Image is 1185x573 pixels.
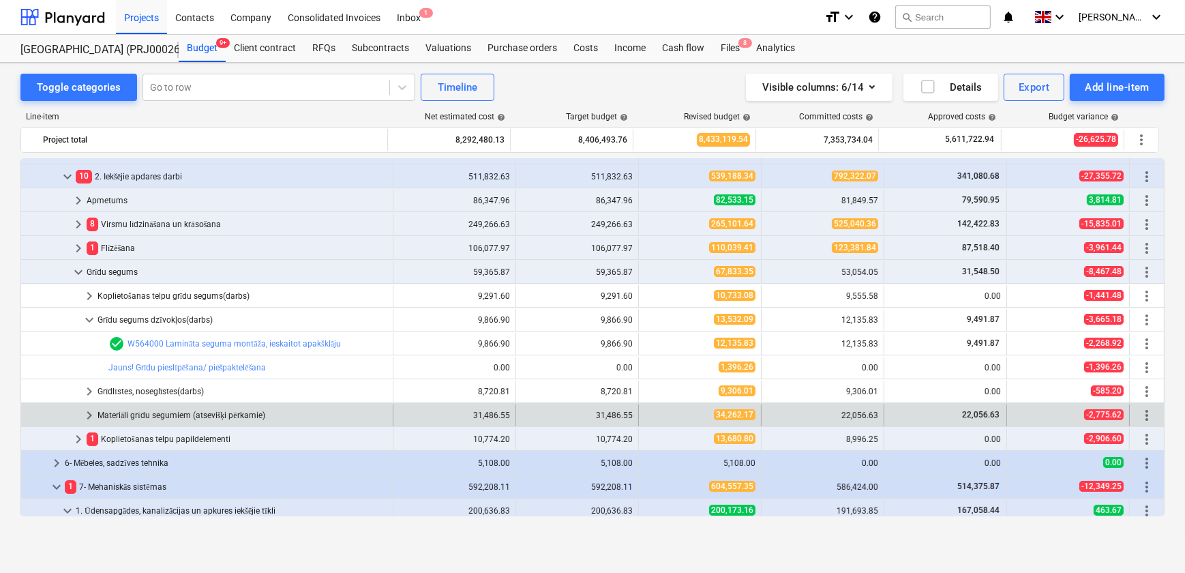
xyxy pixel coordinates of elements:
div: 9,866.90 [399,315,510,325]
div: 0.00 [399,363,510,372]
div: 86,347.96 [399,196,510,205]
span: keyboard_arrow_right [70,216,87,233]
div: 7,353,734.04 [762,129,873,151]
div: 6- Mēbeles, sadzīves tehnika [65,452,387,474]
a: RFQs [304,35,344,62]
span: 265,101.64 [709,218,755,229]
div: 0.00 [890,363,1001,372]
a: Valuations [417,35,479,62]
div: Grīdu segums [87,261,387,283]
span: help [985,113,996,121]
div: Files [712,35,748,62]
a: Cash flow [654,35,712,62]
div: Line-item [20,112,389,121]
span: -2,906.60 [1084,433,1124,444]
div: 0.00 [890,387,1001,396]
span: help [1108,113,1119,121]
div: Target budget [566,112,628,121]
div: Materiāli grīdu segumiem (atsevišķi pērkamie) [97,405,387,426]
div: Revised budget [684,112,751,121]
span: 9,491.87 [965,314,1001,324]
a: Jauns! Grīdu pieslīpēšana/ piešpaktelēšana [108,363,266,372]
div: 586,424.00 [767,482,878,492]
div: 2. Iekšējie apdares darbi [76,166,387,188]
span: 9+ [216,38,230,48]
div: Grīdu segums dzīvokļos(darbs) [97,309,387,331]
div: 592,208.11 [522,482,633,492]
span: 0.00 [1103,457,1124,468]
a: Subcontracts [344,35,417,62]
span: 8,433,119.54 [697,133,750,146]
span: search [901,12,912,23]
span: keyboard_arrow_right [81,407,97,424]
span: 13,680.80 [714,433,755,444]
button: Timeline [421,74,494,101]
span: 12,135.83 [714,338,755,349]
span: help [740,113,751,121]
div: Apmetums [87,190,387,211]
div: Budget variance [1049,112,1119,121]
button: Export [1004,74,1065,101]
div: 9,866.90 [522,315,633,325]
span: 9,306.01 [719,385,755,396]
span: 5,611,722.94 [944,134,995,145]
div: 9,555.58 [767,291,878,301]
span: 463.67 [1094,505,1124,516]
div: 249,266.63 [399,220,510,229]
div: Details [920,78,982,96]
span: More actions [1139,336,1155,352]
span: 1 [419,8,433,18]
div: 511,832.63 [399,172,510,181]
button: Toggle categories [20,74,137,101]
div: 53,054.05 [767,267,878,277]
span: More actions [1139,431,1155,447]
span: 10,733.08 [714,290,755,301]
span: -12,349.25 [1079,481,1124,492]
span: 525,040.36 [832,218,878,229]
a: Analytics [748,35,803,62]
div: Add line-item [1085,78,1150,96]
span: 87,518.40 [961,243,1001,252]
iframe: Chat Widget [1117,508,1185,573]
div: 9,291.60 [522,291,633,301]
span: keyboard_arrow_down [70,264,87,280]
span: keyboard_arrow_right [70,240,87,256]
div: 86,347.96 [522,196,633,205]
button: Search [895,5,991,29]
span: keyboard_arrow_right [70,431,87,447]
div: Export [1019,78,1050,96]
div: 12,135.83 [767,315,878,325]
span: -3,961.44 [1084,242,1124,253]
span: 10 [76,170,92,183]
span: 34,262.17 [714,409,755,420]
span: 110,039.41 [709,242,755,253]
div: 8,406,493.76 [516,129,627,151]
div: 249,266.63 [522,220,633,229]
div: 5,108.00 [522,458,633,468]
div: Koplietošanas telpu papildelementi [87,428,387,450]
div: 106,077.97 [522,244,633,253]
button: Visible columns:6/14 [746,74,892,101]
div: 81,849.57 [767,196,878,205]
span: keyboard_arrow_down [59,168,76,185]
div: 8,720.81 [522,387,633,396]
span: Line-item has 1 RFQs [108,336,125,352]
div: 7- Mehaniskās sistēmas [65,476,387,498]
div: [GEOGRAPHIC_DATA] (PRJ0002627, K-1 un K-2(2.kārta) 2601960 [20,43,162,57]
span: 1 [87,241,98,254]
span: -26,625.78 [1074,133,1118,146]
span: More actions [1139,288,1155,304]
span: More actions [1139,407,1155,424]
span: 22,056.63 [961,410,1001,420]
div: 31,486.55 [522,411,633,420]
div: 10,774.20 [522,435,633,444]
div: 9,306.01 [767,387,878,396]
span: 31,548.50 [961,267,1001,276]
span: -3,665.18 [1084,314,1124,325]
i: Knowledge base [868,9,882,25]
